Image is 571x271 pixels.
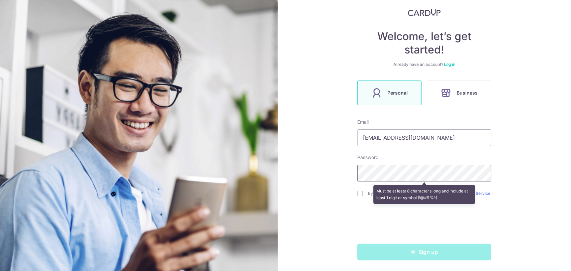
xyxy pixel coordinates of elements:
img: CardUp Logo [408,8,441,16]
div: Must be at least 8 characters long and include at least 1 digit or symbol (!@#$%^) [373,185,475,204]
a: Business [424,81,494,105]
h4: Welcome, let’s get started! [357,30,491,56]
label: Email [357,119,369,125]
label: Password [357,154,379,161]
span: Business [457,89,478,97]
input: Enter your Email [357,129,491,146]
a: Log in [444,62,455,67]
a: Personal [355,81,424,105]
div: Already have an account? [357,62,491,67]
iframe: reCAPTCHA [373,210,475,236]
span: Personal [387,89,408,97]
